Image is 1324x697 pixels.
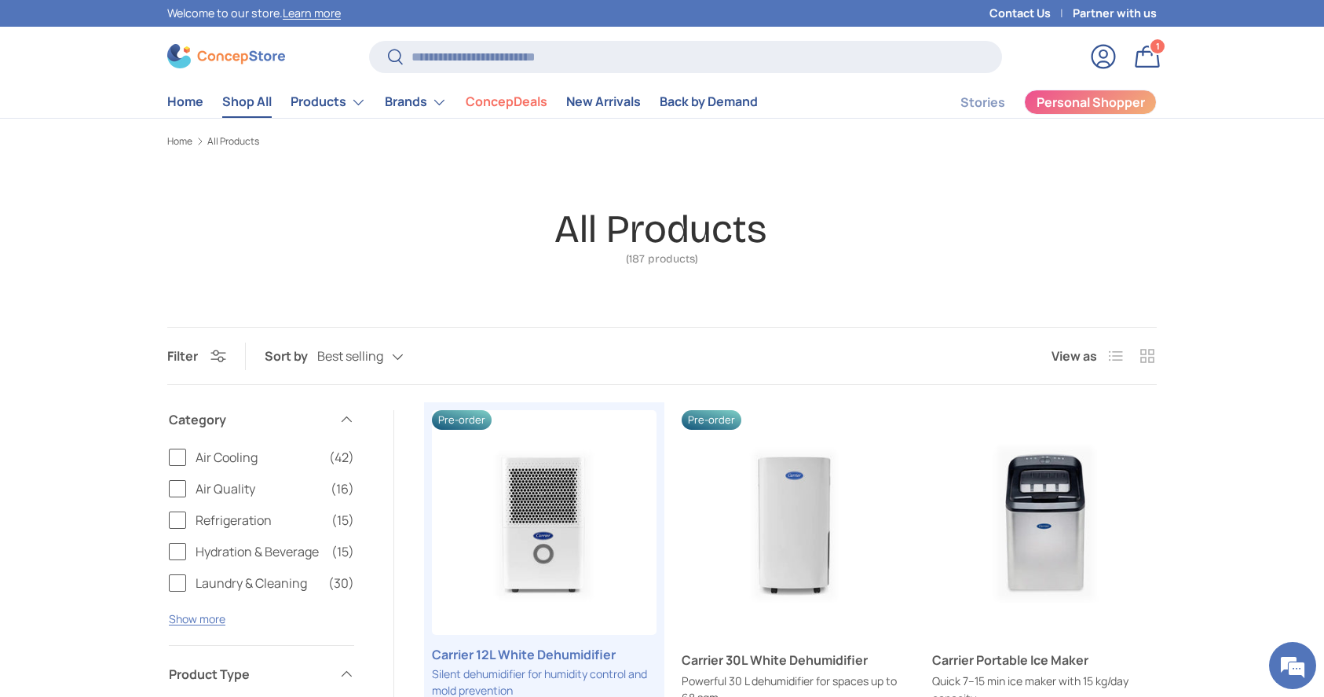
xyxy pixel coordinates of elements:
a: Stories [960,87,1005,118]
span: Product Type [169,665,329,684]
span: Pre-order [682,410,741,430]
span: 1 [1156,40,1160,52]
p: Welcome to our store. [167,5,341,22]
nav: Primary [167,86,758,118]
a: Home [167,137,192,146]
a: Carrier 30L White Dehumidifier [682,410,906,635]
span: Best selling [317,349,383,364]
a: Products [291,86,366,118]
span: Hydration & Beverage [196,542,322,561]
span: (16) [331,479,354,498]
span: Pre-order [432,410,492,430]
summary: Brands [375,86,456,118]
button: Filter [167,347,226,365]
span: Category [169,410,329,429]
a: Carrier Portable Ice Maker [932,651,1157,669]
a: Carrier 12L White Dehumidifier [432,410,657,635]
h1: All Products [554,206,766,252]
summary: Products [281,86,375,118]
a: ConcepDeals [466,86,547,117]
a: Contact Us [989,5,1073,22]
span: (30) [328,574,354,592]
span: Laundry & Cleaning [196,574,319,592]
span: Air Quality [196,479,321,498]
a: All Products [207,137,259,146]
a: Partner with us [1073,5,1157,22]
a: Home [167,86,203,117]
span: View as [1052,347,1097,365]
a: Carrier 30L White Dehumidifier [682,651,906,669]
a: Back by Demand [660,86,758,117]
span: (42) [329,448,354,467]
summary: Category [169,391,354,448]
span: Personal Shopper [1037,96,1145,108]
nav: Breadcrumbs [167,134,1157,149]
button: Show more [169,611,225,626]
span: Air Cooling [196,448,320,467]
button: Best selling [317,343,435,371]
a: Carrier Portable Ice Maker [932,410,1157,635]
span: (15) [331,542,354,561]
span: Refrigeration [196,511,322,530]
span: (187 products) [554,254,770,265]
img: ConcepStore [167,44,285,68]
a: New Arrivals [566,86,641,117]
span: (15) [331,511,354,530]
a: Carrier 12L White Dehumidifier [432,645,657,664]
a: Shop All [222,86,272,117]
label: Sort by [265,347,317,365]
span: Filter [167,347,198,365]
nav: Secondary [923,86,1157,118]
a: Personal Shopper [1024,90,1157,115]
a: Learn more [283,6,341,20]
a: Brands [385,86,447,118]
